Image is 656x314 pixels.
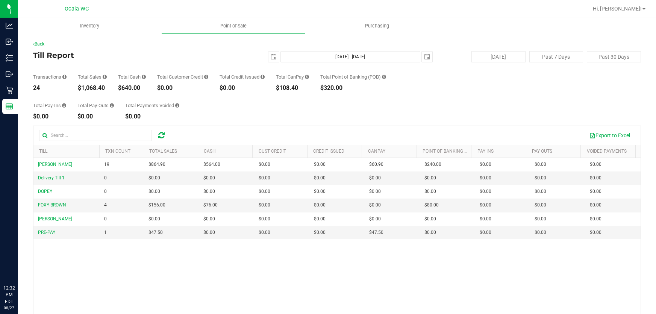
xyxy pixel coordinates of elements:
span: Inventory [70,23,109,29]
div: Total Credit Issued [220,74,265,79]
i: Count of all successful payment transactions, possibly including voids, refunds, and cash-back fr... [62,74,67,79]
span: $864.90 [148,161,165,168]
span: $80.00 [424,202,439,209]
span: $240.00 [424,161,441,168]
div: $640.00 [118,85,146,91]
a: Pay Ins [477,149,494,154]
span: 0 [104,215,107,223]
a: Voided Payments [587,149,627,154]
span: $0.00 [590,229,601,236]
span: 0 [104,174,107,182]
div: Total Pay-Ins [33,103,66,108]
inline-svg: Retail [6,86,13,94]
a: Back [33,41,44,47]
inline-svg: Inbound [6,38,13,46]
div: $0.00 [33,114,66,120]
span: $156.00 [148,202,165,209]
inline-svg: Analytics [6,22,13,29]
span: $0.00 [259,188,270,195]
span: $0.00 [480,202,491,209]
i: Sum of all voided payment transaction amounts (excluding tips and transaction fees) within the da... [175,103,179,108]
a: Cash [204,149,216,154]
span: $0.00 [203,174,215,182]
div: $0.00 [77,114,114,120]
inline-svg: Inventory [6,54,13,62]
a: Point of Sale [162,18,305,34]
span: $0.00 [480,174,491,182]
a: Total Sales [149,149,177,154]
h4: Till Report [33,51,236,59]
span: $0.00 [480,188,491,195]
span: Delivery Till 1 [38,175,65,181]
span: $0.00 [590,174,601,182]
span: $0.00 [480,215,491,223]
span: $0.00 [148,188,160,195]
div: $320.00 [320,85,386,91]
p: 12:32 PM EDT [3,285,15,305]
span: PRE-PAY [38,230,55,235]
div: Total CanPay [276,74,309,79]
span: $0.00 [314,188,326,195]
p: 08/27 [3,305,15,311]
span: $0.00 [369,188,381,195]
span: $60.90 [369,161,383,168]
span: $0.00 [590,188,601,195]
button: Past 30 Days [587,51,641,62]
span: 1 [104,229,107,236]
i: Sum of all successful, non-voided payment transaction amounts using account credit as the payment... [204,74,208,79]
i: Sum of all cash pay-outs removed from tills within the date range. [110,103,114,108]
span: $0.00 [424,188,436,195]
button: [DATE] [471,51,526,62]
div: $1,068.40 [78,85,107,91]
span: $0.00 [590,161,601,168]
span: 0 [104,188,107,195]
span: 19 [104,161,109,168]
span: $0.00 [203,229,215,236]
span: $0.00 [259,161,270,168]
a: Purchasing [305,18,449,34]
span: $0.00 [535,229,546,236]
span: $0.00 [259,215,270,223]
span: $0.00 [535,215,546,223]
span: $0.00 [535,174,546,182]
a: TXN Count [105,149,130,154]
div: Total Cash [118,74,146,79]
span: $0.00 [314,229,326,236]
span: FOXY-BROWN [38,202,66,208]
span: $0.00 [535,188,546,195]
div: Total Customer Credit [157,74,208,79]
a: Credit Issued [313,149,344,154]
div: Total Sales [78,74,107,79]
a: Pay Outs [532,149,552,154]
button: Export to Excel [585,129,635,142]
div: $0.00 [220,85,265,91]
input: Search... [39,130,152,141]
button: Past 7 Days [529,51,583,62]
a: Point of Banking (POB) [423,149,476,154]
div: 24 [33,85,67,91]
span: $0.00 [203,188,215,195]
span: $0.00 [480,161,491,168]
i: Sum of the successful, non-voided point-of-banking payment transaction amounts, both via payment ... [382,74,386,79]
span: $0.00 [259,174,270,182]
span: Ocala WC [65,6,89,12]
span: $0.00 [535,161,546,168]
span: Hi, [PERSON_NAME]! [593,6,642,12]
span: Point of Sale [210,23,257,29]
div: Total Pay-Outs [77,103,114,108]
span: DOPEY [38,189,52,194]
span: $0.00 [424,215,436,223]
span: select [268,52,279,62]
span: $0.00 [590,202,601,209]
i: Sum of all successful, non-voided cash payment transaction amounts (excluding tips and transactio... [142,74,146,79]
a: Inventory [18,18,162,34]
span: $76.00 [203,202,218,209]
span: [PERSON_NAME] [38,162,72,167]
div: $0.00 [125,114,179,120]
span: $0.00 [203,215,215,223]
a: Cust Credit [259,149,286,154]
div: Total Point of Banking (POB) [320,74,386,79]
span: $0.00 [535,202,546,209]
span: $0.00 [314,215,326,223]
span: $0.00 [148,215,160,223]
